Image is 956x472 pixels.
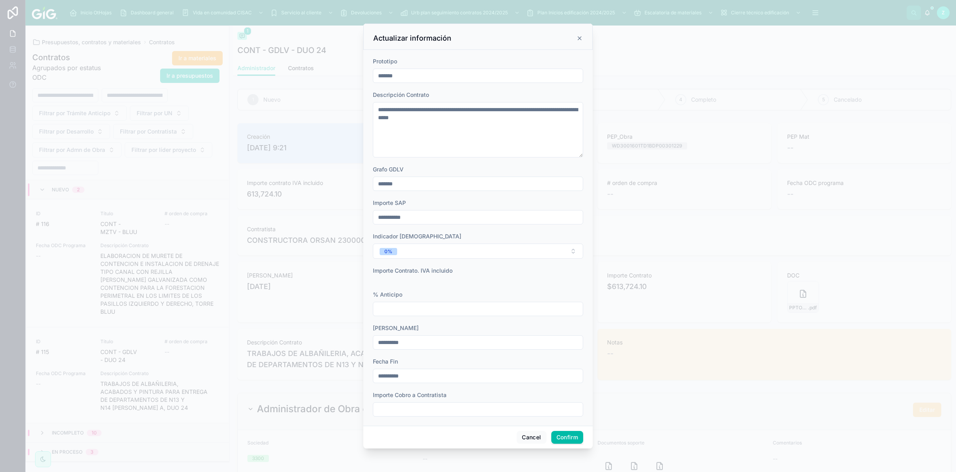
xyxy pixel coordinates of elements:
[517,431,546,444] button: Cancel
[373,233,461,240] span: Indicador [DEMOGRAPHIC_DATA]
[373,324,419,331] span: [PERSON_NAME]
[384,248,392,255] div: 0%
[373,267,453,274] span: Importe Contrato. IVA incluido
[373,33,451,43] h3: Actualizar información
[373,358,398,365] span: Fecha Fin
[373,199,406,206] span: Importe SAP
[373,244,583,259] button: Select Button
[373,391,447,398] span: Importe Cobro a Contratista
[373,58,397,65] span: Prototipo
[551,431,583,444] button: Confirm
[373,425,421,432] span: PEP de Materiales
[373,166,404,173] span: Grafo GDLV
[373,91,429,98] span: Descripción Contrato
[373,291,402,298] span: % Anticipo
